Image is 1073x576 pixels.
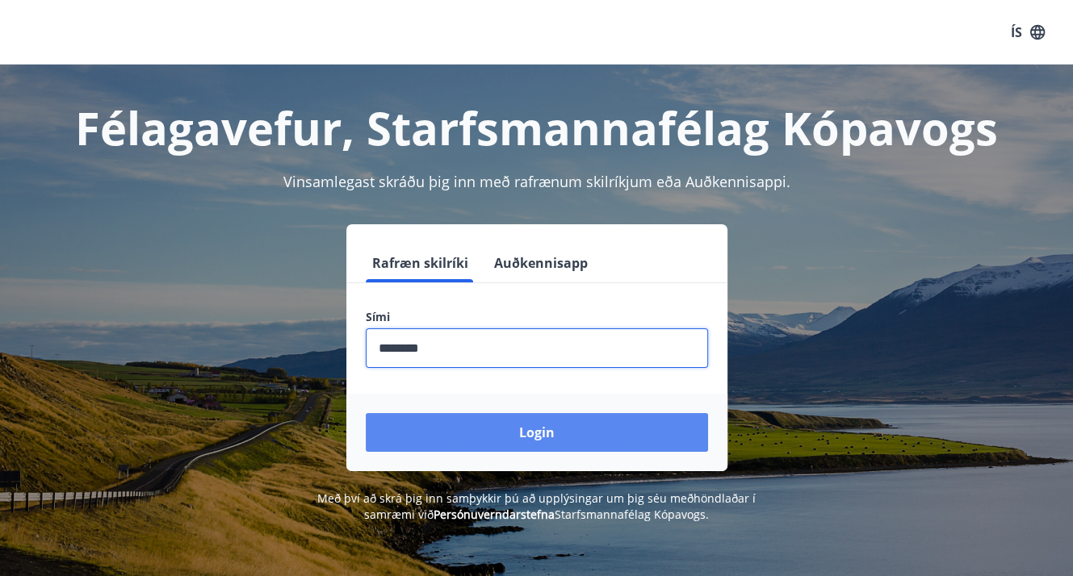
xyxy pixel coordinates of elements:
span: Með því að skrá þig inn samþykkir þú að upplýsingar um þig séu meðhöndlaðar í samræmi við Starfsm... [317,490,756,522]
span: Vinsamlegast skráðu þig inn með rafrænum skilríkjum eða Auðkennisappi. [283,172,790,191]
button: Rafræn skilríki [366,244,475,282]
button: Login [366,413,708,452]
h1: Félagavefur, Starfsmannafélag Kópavogs [19,97,1054,158]
a: Persónuverndarstefna [434,507,555,522]
button: ÍS [1002,18,1054,47]
label: Sími [366,309,708,325]
button: Auðkennisapp [488,244,594,282]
